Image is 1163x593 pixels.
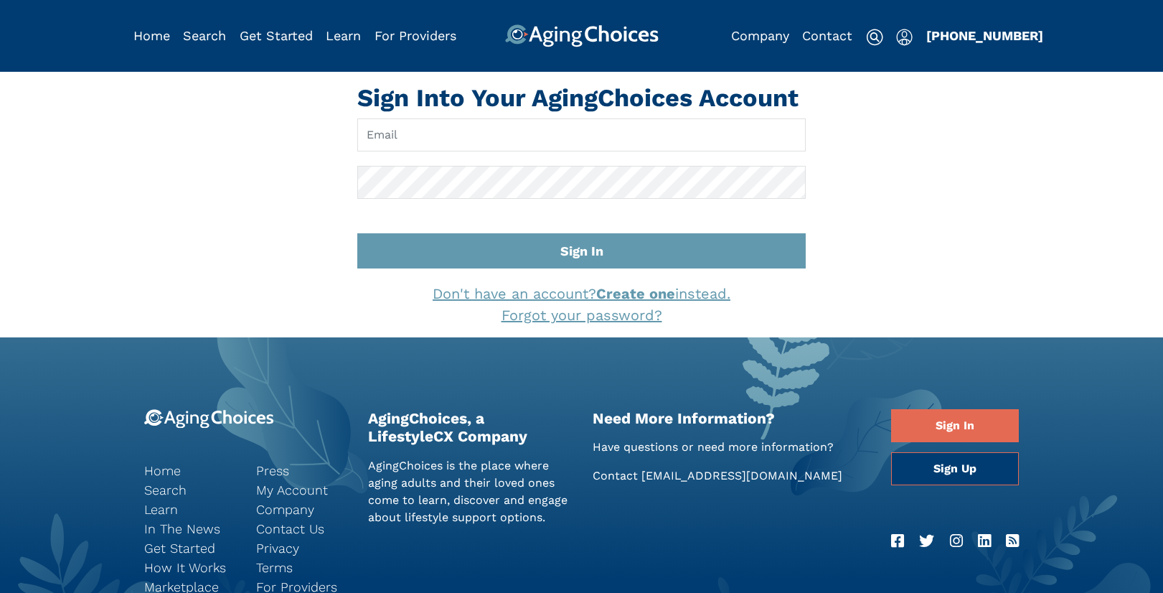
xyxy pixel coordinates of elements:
a: Company [256,500,347,519]
a: [EMAIL_ADDRESS][DOMAIN_NAME] [641,469,842,482]
a: LinkedIn [978,530,991,553]
img: user-icon.svg [896,29,913,46]
a: How It Works [144,558,235,577]
a: Learn [144,500,235,519]
input: Password [357,166,806,199]
a: [PHONE_NUMBER] [926,28,1043,43]
a: RSS Feed [1006,530,1019,553]
p: Contact [593,467,870,485]
input: Email [357,118,806,151]
a: Home [144,461,235,480]
p: Have questions or need more information? [593,439,870,456]
a: My Account [256,480,347,500]
a: Press [256,461,347,480]
p: AgingChoices is the place where aging adults and their loved ones come to learn, discover and eng... [368,457,571,526]
a: Facebook [891,530,904,553]
a: Contact Us [256,519,347,538]
img: AgingChoices [504,24,658,47]
img: 9-logo.svg [144,409,274,429]
a: Contact [802,28,852,43]
a: Terms [256,558,347,577]
div: Popover trigger [183,24,226,47]
img: search-icon.svg [866,29,883,46]
div: Popover trigger [896,24,913,47]
a: In The News [144,519,235,538]
a: Don't have an account?Create oneinstead. [433,285,730,302]
a: Search [183,28,226,43]
a: Privacy [256,538,347,558]
a: For Providers [375,28,456,43]
a: Instagram [950,530,963,553]
a: Sign Up [891,452,1019,485]
a: Get Started [144,538,235,558]
a: Twitter [919,530,934,553]
h2: AgingChoices, a LifestyleCX Company [368,409,571,445]
h2: Need More Information? [593,409,870,427]
a: Get Started [240,28,313,43]
strong: Create one [596,285,675,302]
a: Sign In [891,409,1019,442]
a: Search [144,480,235,500]
button: Sign In [357,233,806,269]
a: Home [133,28,170,43]
a: Learn [326,28,361,43]
h1: Sign Into Your AgingChoices Account [357,83,806,113]
a: Company [731,28,789,43]
a: Forgot your password? [502,307,662,324]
